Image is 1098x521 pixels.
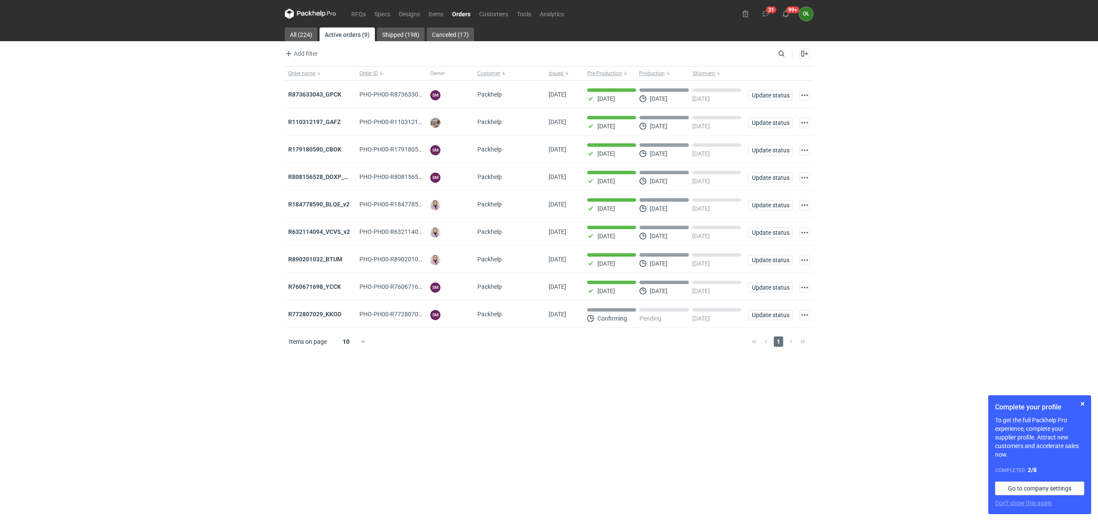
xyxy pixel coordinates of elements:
a: R808156528_DOXP_QFAF_BZBP_ZUYK_WQLV_OKHN_JELH_EVFV_FTDR_ZOWV_CHID_YARY_QVFE_PQSG_HWQ [288,173,591,180]
p: [DATE] [597,150,615,157]
span: Update status [752,147,789,153]
span: 25/09/2025 [549,91,566,98]
span: Packhelp [477,228,502,235]
span: Packhelp [477,256,502,263]
a: R890201032_BTUM [288,256,342,263]
span: Items on page [289,337,327,346]
p: [DATE] [650,260,667,267]
img: Klaudia Wiśniewska [430,227,440,238]
a: Customers [475,9,513,19]
a: R184778590_BLQE_v2 [288,201,350,208]
button: Add filter [283,48,318,59]
span: PHO-PH00-R184778590_BLQE_V2 [359,201,452,208]
span: 19/09/2025 [549,173,566,180]
button: Shipment [691,67,745,80]
button: OŁ [799,7,813,21]
p: [DATE] [650,150,667,157]
p: Pending [639,315,661,322]
span: PHO-PH00-R760671698_YCCK [359,283,443,290]
button: Order ID [356,67,427,80]
p: To get the full Packhelp Pro experience, complete your supplier profile. Attract new customers an... [995,416,1084,459]
span: PHO-PH00-R110312197_GAFZ [359,118,443,125]
p: [DATE] [692,315,710,322]
span: 27/05/2024 [549,311,566,318]
a: R110312197_GAFZ [288,118,341,125]
figcaption: SM [430,173,440,183]
a: Items [424,9,448,19]
span: Packhelp [477,283,502,290]
button: Actions [799,90,810,100]
span: 1 [774,336,783,347]
p: [DATE] [597,95,615,102]
p: [DATE] [597,233,615,239]
button: Pre-Production [584,67,637,80]
div: Olga Łopatowicz [799,7,813,21]
p: [DATE] [692,205,710,212]
div: 10 [332,336,360,348]
span: Owner [430,70,445,77]
strong: R179180590_CBOK [288,146,341,153]
button: Update status [748,255,793,265]
a: All (224) [285,27,317,41]
strong: R772807029_KKOD [288,311,341,318]
button: Issued [545,67,584,80]
span: 18/09/2025 [549,228,566,235]
p: [DATE] [650,95,667,102]
span: Update status [752,230,789,236]
p: [DATE] [692,123,710,130]
a: R760671698_YCCK [288,283,341,290]
p: [DATE] [692,178,710,185]
button: Actions [799,310,810,320]
input: Search [776,48,804,59]
a: R632114094_VCVS_v2 [288,228,350,235]
p: [DATE] [650,233,667,239]
figcaption: SM [430,282,440,293]
p: [DATE] [597,288,615,294]
span: PHO-PH00-R808156528_DOXP_QFAF_BZBP_ZUYK_WQLV_OKHN_JELH_EVFV_FTDR_ZOWV_CHID_YARY_QVFE_PQSG_HWQ [359,173,690,180]
a: Analytics [535,9,568,19]
p: [DATE] [597,123,615,130]
span: 22/09/2025 [549,146,566,153]
button: Update status [748,282,793,293]
button: Actions [799,282,810,293]
button: Actions [799,227,810,238]
span: 23/09/2025 [549,118,566,125]
span: Order name [288,70,315,77]
button: Skip for now [1077,399,1088,409]
p: [DATE] [597,178,615,185]
button: Order name [285,67,356,80]
p: [DATE] [650,288,667,294]
p: [DATE] [650,205,667,212]
a: Orders [448,9,475,19]
button: 31 [759,7,772,21]
button: Update status [748,227,793,238]
span: Shipment [693,70,715,77]
span: Update status [752,285,789,291]
span: Customer [477,70,500,77]
span: Packhelp [477,173,502,180]
p: [DATE] [597,260,615,267]
p: [DATE] [692,260,710,267]
a: RFQs [347,9,370,19]
span: Update status [752,175,789,181]
span: 18/09/2025 [549,201,566,208]
span: Order ID [359,70,378,77]
img: Klaudia Wiśniewska [430,200,440,210]
span: PHO-PH00-R873633043_GPCK [359,91,443,98]
strong: 2 / 8 [1028,466,1037,473]
button: Update status [748,310,793,320]
h1: Complete your profile [995,402,1084,412]
span: Pre-Production [587,70,622,77]
span: PHO-PH00-R890201032_BTUM [359,256,444,263]
a: Active orders (9) [320,27,375,41]
span: Production [639,70,665,77]
p: [DATE] [692,95,710,102]
a: Tools [513,9,535,19]
span: Update status [752,312,789,318]
button: Update status [748,145,793,155]
button: 99+ [779,7,793,21]
span: Packhelp [477,201,502,208]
